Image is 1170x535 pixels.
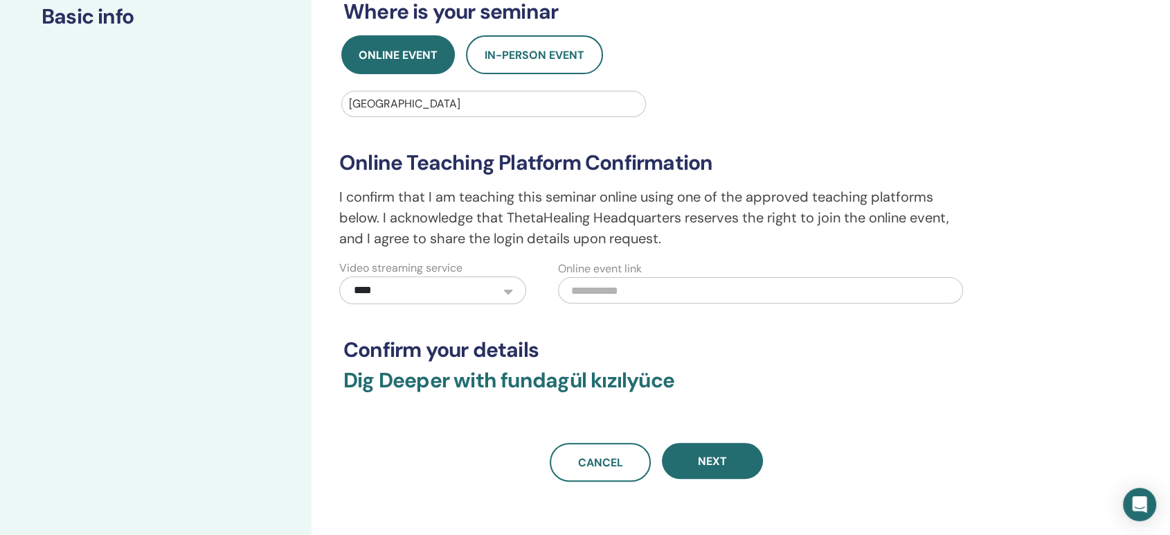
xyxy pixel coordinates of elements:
[550,443,651,482] a: Cancel
[341,35,455,74] button: Online Event
[558,261,642,277] label: Online event link
[343,337,970,362] h3: Confirm your details
[662,443,763,479] button: Next
[1123,488,1156,521] div: Open Intercom Messenger
[339,186,974,249] p: I confirm that I am teaching this seminar online using one of the approved teaching platforms bel...
[466,35,603,74] button: In-Person Event
[578,455,623,470] span: Cancel
[339,260,462,277] label: Video streaming service
[359,48,438,62] span: Online Event
[343,368,970,410] h3: Dig Deeper with fundagül kızılyüce
[339,150,974,175] h3: Online Teaching Platform Confirmation
[485,48,584,62] span: In-Person Event
[698,454,727,468] span: Next
[42,4,270,29] h3: Basic info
